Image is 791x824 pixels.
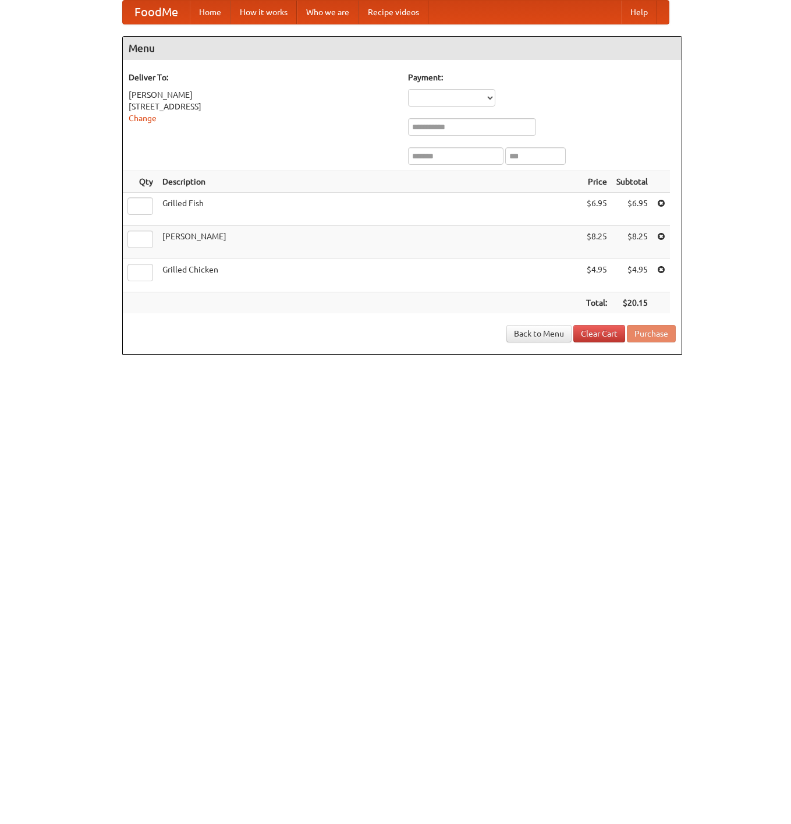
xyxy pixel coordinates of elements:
[573,325,625,342] a: Clear Cart
[581,226,612,259] td: $8.25
[129,101,396,112] div: [STREET_ADDRESS]
[581,259,612,292] td: $4.95
[123,37,682,60] h4: Menu
[612,226,652,259] td: $8.25
[129,114,157,123] a: Change
[158,171,581,193] th: Description
[359,1,428,24] a: Recipe videos
[230,1,297,24] a: How it works
[158,226,581,259] td: [PERSON_NAME]
[297,1,359,24] a: Who we are
[581,292,612,314] th: Total:
[123,171,158,193] th: Qty
[123,1,190,24] a: FoodMe
[129,72,396,83] h5: Deliver To:
[190,1,230,24] a: Home
[581,193,612,226] td: $6.95
[581,171,612,193] th: Price
[612,259,652,292] td: $4.95
[627,325,676,342] button: Purchase
[612,193,652,226] td: $6.95
[408,72,676,83] h5: Payment:
[158,193,581,226] td: Grilled Fish
[621,1,657,24] a: Help
[129,89,396,101] div: [PERSON_NAME]
[506,325,572,342] a: Back to Menu
[612,171,652,193] th: Subtotal
[612,292,652,314] th: $20.15
[158,259,581,292] td: Grilled Chicken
